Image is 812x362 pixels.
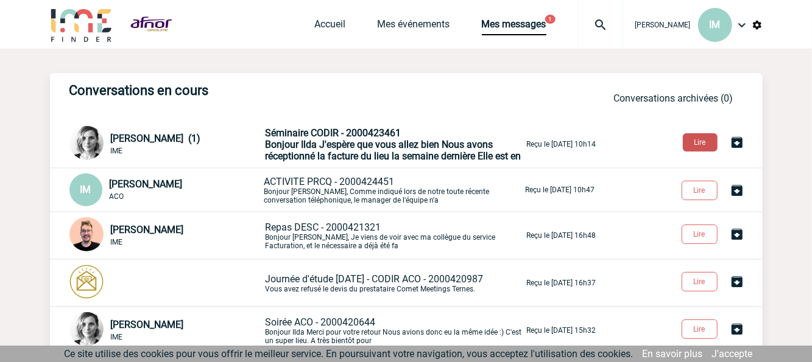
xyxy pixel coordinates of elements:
span: IM [80,184,91,195]
img: Archiver la conversation [730,183,744,198]
img: Archiver la conversation [730,227,744,242]
div: Conversation privée : Client - Agence [69,312,263,349]
p: Bonjour [PERSON_NAME], Je viens de voir avec ma collègue du service Facturation, et le nécessaire... [266,221,524,250]
a: Lire [672,184,730,195]
span: Bonjour Ilda J'espère que vous allez bien Nous avons réceptionné la facture du lieu la semaine de... [266,139,521,162]
img: Archiver la conversation [730,135,744,150]
img: Archiver la conversation [730,274,744,289]
p: Bonjour Ilda Merci pour votre retour Nous avions donc eu la même idée :) C'est un super lieu. A t... [266,316,524,345]
p: Reçu le [DATE] 10h14 [527,140,596,148]
button: 1 [545,15,556,24]
span: Repas DESC - 2000421321 [266,221,381,233]
p: Reçu le [DATE] 16h37 [527,279,596,287]
span: Journée d'étude [DATE] - CODIR ACO - 2000420987 [266,273,484,285]
span: [PERSON_NAME] [111,224,184,235]
h3: Conversations en cours [69,83,435,98]
a: [PERSON_NAME] IME Soirée ACO - 2000420644Bonjour Ilda Merci pour votre retour Nous avions donc eu... [69,324,596,335]
img: Archiver la conversation [730,322,744,336]
button: Lire [682,225,718,244]
div: Conversation privée : Client - Agence [69,265,263,301]
div: Conversation privée : Client - Agence [69,173,262,206]
p: Reçu le [DATE] 16h48 [527,231,596,240]
p: Bonjour [PERSON_NAME], Comme indiqué lors de notre toute récente conversation téléphonique, le ma... [264,176,523,204]
a: Conversations archivées (0) [614,92,733,104]
a: Journée d'étude [DATE] - CODIR ACO - 2000420987Vous avez refusé le devis du prestataire Comet Mee... [69,276,596,288]
span: [PERSON_NAME] [110,178,183,190]
img: photonotifcontact.png [69,265,104,299]
a: Lire [672,275,730,287]
span: Ce site utilise des cookies pour vous offrir le meilleur service. En poursuivant votre navigation... [65,348,634,360]
span: ACO [110,192,124,201]
img: IME-Finder [50,7,113,42]
button: Lire [683,133,718,151]
button: Lire [682,181,718,200]
span: [PERSON_NAME] [111,319,184,330]
span: IM [710,19,721,30]
span: Séminaire CODIR - 2000423461 [266,127,401,139]
img: 103019-1.png [69,126,104,160]
a: IM [PERSON_NAME] ACO ACTIVITE PRCQ - 2000424451Bonjour [PERSON_NAME], Comme indiqué lors de notre... [69,183,595,195]
span: IME [111,147,123,155]
p: Reçu le [DATE] 15h32 [527,326,596,335]
span: [PERSON_NAME] (1) [111,133,201,144]
a: [PERSON_NAME] IME Repas DESC - 2000421321Bonjour [PERSON_NAME], Je viens de voir avec ma collègue... [69,229,596,240]
img: 129741-1.png [69,217,104,251]
span: ACTIVITE PRCQ - 2000424451 [264,176,395,187]
img: 103019-1.png [69,312,104,346]
span: IME [111,333,123,341]
a: Lire [673,136,730,147]
a: Lire [672,322,730,334]
button: Lire [682,319,718,339]
a: En savoir plus [643,348,703,360]
span: IME [111,238,123,246]
p: Vous avez refusé le devis du prestataire Comet Meetings Ternes. [266,273,524,293]
a: Mes messages [482,18,546,35]
div: Conversation privée : Client - Agence [69,217,263,254]
a: Mes événements [378,18,450,35]
a: [PERSON_NAME] (1) IME Séminaire CODIR - 2000423461Bonjour Ilda J'espère que vous allez bien Nous ... [69,137,596,149]
p: Reçu le [DATE] 10h47 [526,186,595,194]
a: Lire [672,228,730,239]
a: J'accepte [712,348,753,360]
span: Soirée ACO - 2000420644 [266,316,376,328]
div: Conversation privée : Client - Agence [69,126,263,162]
button: Lire [682,272,718,291]
a: Accueil [315,18,346,35]
span: [PERSON_NAME] [635,21,691,29]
